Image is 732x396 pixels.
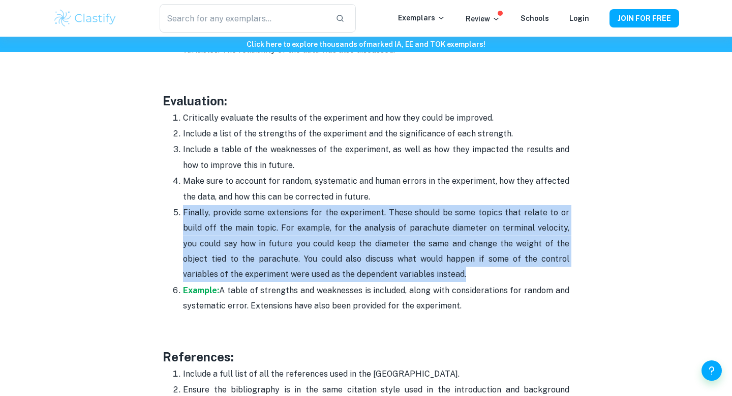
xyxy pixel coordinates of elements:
input: Search for any exemplars... [160,4,327,33]
button: JOIN FOR FREE [609,9,679,27]
img: Clastify logo [53,8,117,29]
p: Exemplars [398,12,445,23]
p: Include a full list of all the references used in the [GEOGRAPHIC_DATA]. [183,366,569,382]
a: Login [569,14,589,22]
p: Include a list of the strengths of the experiment and the significance of each strength. [183,126,569,142]
button: Help and Feedback [701,360,722,381]
p: Review [466,13,500,24]
h3: References: [163,348,569,366]
a: Schools [521,14,549,22]
a: Example: [183,286,219,295]
h6: Click here to explore thousands of marked IA, EE and TOK exemplars ! [2,39,730,50]
p: Include a table of the weaknesses of the experiment, as well as how they impacted the results and... [183,142,569,173]
span: Evaluation: [163,94,227,108]
p: A table of strengths and weaknesses is included, along with considerations for random and systema... [183,283,569,314]
p: Make sure to account for random, systematic and human errors in the experiment, how they affected... [183,174,569,205]
p: Critically evaluate the results of the experiment and how they could be improved. [183,110,569,126]
p: Finally, provide some extensions for the experiment. These should be some topics that relate to o... [183,205,569,282]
